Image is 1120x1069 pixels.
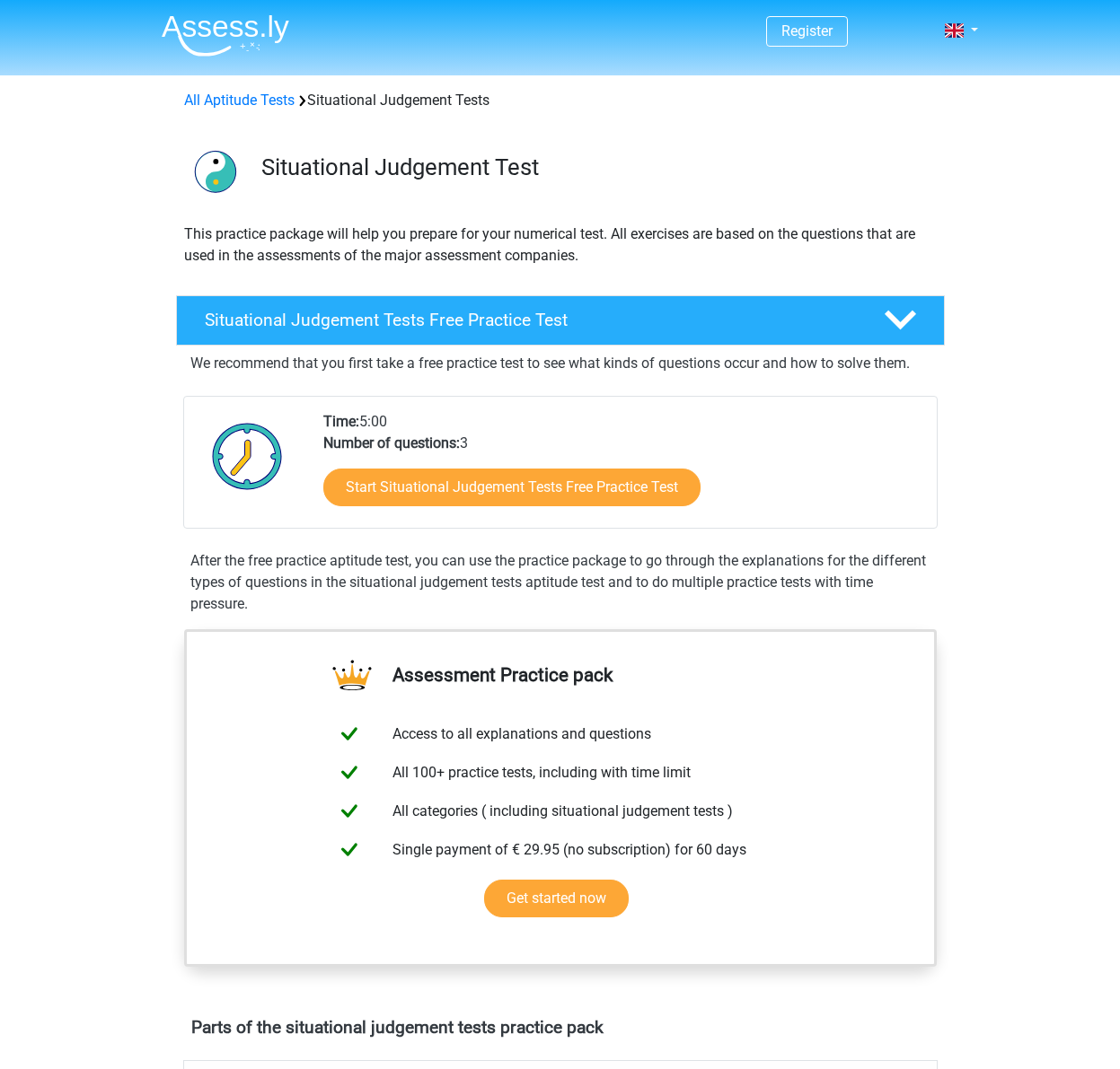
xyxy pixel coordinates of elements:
[261,153,930,181] h3: Situational Judgement Test
[169,295,952,346] a: Situational Judgement Tests Free Practice Test
[184,92,295,109] a: All Aptitude Tests
[781,22,833,39] a: Register
[323,434,460,451] b: Number of questions:
[191,1017,930,1038] h4: Parts of the situational judgement tests practice pack
[177,90,944,111] div: Situational Judgement Tests
[323,413,359,430] b: Time:
[183,550,938,615] div: After the free practice aptitude test, you can use the practice package to go through the explana...
[323,469,701,506] a: Start Situational Judgement Tests Free Practice Test
[310,411,936,528] div: 5:00 3
[484,880,629,917] a: Get started now
[205,310,855,330] h4: Situational Judgement Tests Free Practice Test
[177,133,253,209] img: situational judgement tests
[184,223,937,267] p: This practice package will help you prepare for your numerical test. All exercises are based on t...
[202,411,293,501] img: Clock
[190,353,930,374] p: We recommend that you first take a free practice test to see what kinds of questions occur and ho...
[162,14,289,57] img: Assessly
